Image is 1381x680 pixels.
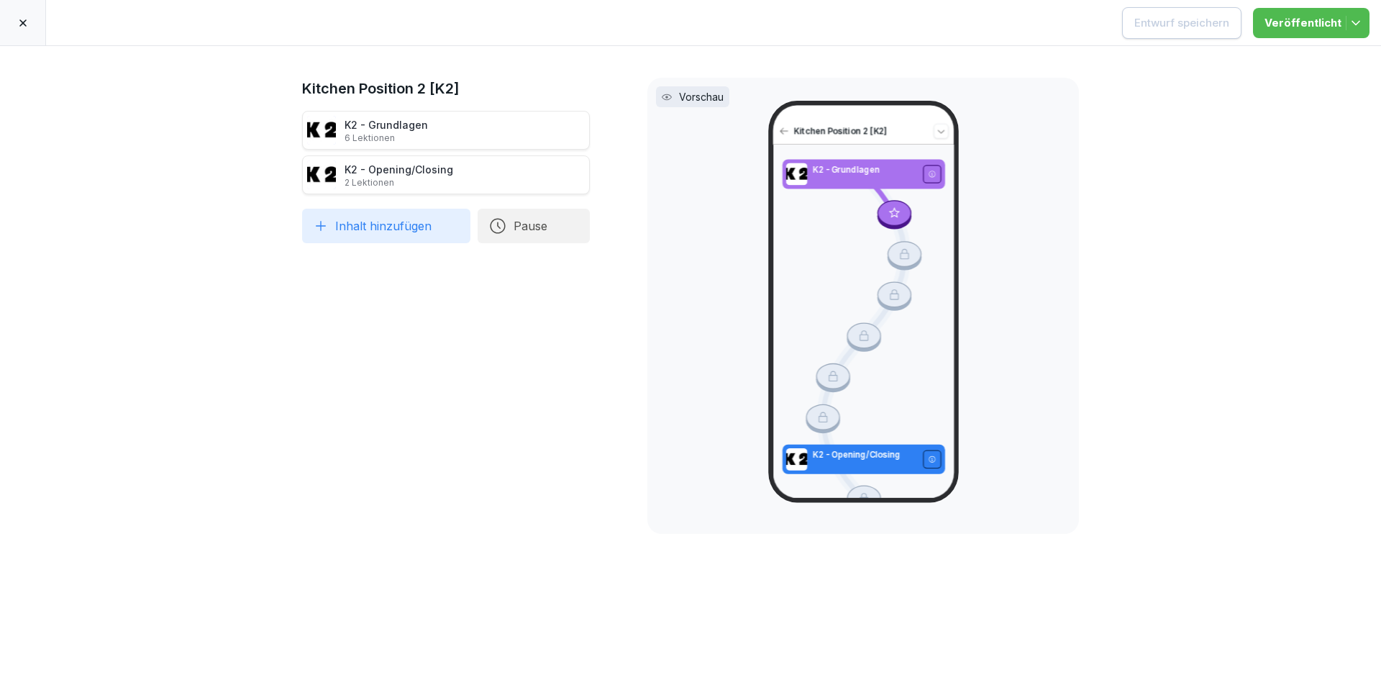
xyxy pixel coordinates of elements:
img: vmo6f0y31k6jffiibfzh6p17.png [307,116,336,145]
img: vmo6f0y31k6jffiibfzh6p17.png [785,163,806,185]
button: Veröffentlicht [1253,8,1369,38]
p: 6 Lektionen [345,132,428,144]
button: Pause [478,209,590,243]
div: Veröffentlicht [1264,15,1358,31]
p: K2 - Grundlagen [812,164,917,176]
p: 2 Lektionen [345,177,453,189]
button: Inhalt hinzufügen [302,209,470,243]
h1: Kitchen Position 2 [K2] [302,78,590,99]
p: Kitchen Position 2 [K2] [794,125,929,137]
div: Entwurf speichern [1134,15,1229,31]
button: Entwurf speichern [1122,7,1241,39]
div: K2 - Grundlagen6 Lektionen [302,111,590,150]
img: yq2admab99nee2owd1b4i2hv.png [307,160,336,189]
div: K2 - Opening/Closing [345,162,453,189]
p: Vorschau [679,89,724,104]
div: K2 - Grundlagen [345,117,428,144]
img: yq2admab99nee2owd1b4i2hv.png [785,448,806,471]
div: K2 - Opening/Closing2 Lektionen [302,155,590,194]
p: K2 - Opening/Closing [812,449,917,461]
